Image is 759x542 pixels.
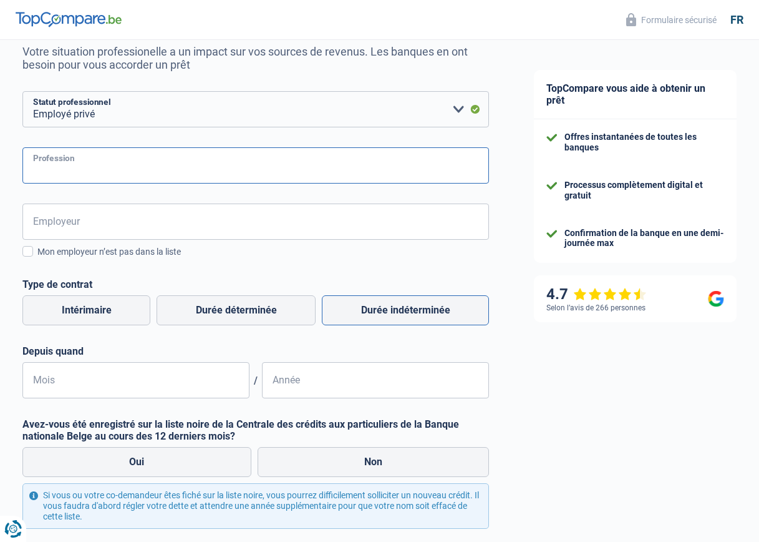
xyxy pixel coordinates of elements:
label: Avez-vous été enregistré sur la liste noire de la Centrale des crédits aux particuliers de la Ban... [22,418,489,442]
p: Votre situation professionelle a un impact sur vos sources de revenus. Les banques en ont besoin ... [22,45,489,71]
label: Oui [22,447,251,477]
label: Type de contrat [22,278,489,290]
span: / [249,375,262,387]
div: Offres instantanées de toutes les banques [564,132,724,153]
label: Depuis quand [22,345,489,357]
div: Confirmation de la banque en une demi-journée max [564,228,724,249]
div: Selon l’avis de 266 personnes [546,303,645,312]
input: MM [22,362,249,398]
div: fr [730,13,743,27]
button: Formulaire sécurisé [619,9,724,30]
label: Intérimaire [22,295,150,325]
div: Si vous ou votre co-demandeur êtes fiché sur la liste noire, vous pourrez difficilement sollicite... [22,483,489,528]
label: Durée déterminée [157,295,316,325]
input: Cherchez votre employeur [22,204,489,240]
input: AAAA [262,362,489,398]
img: Advertisement [3,423,4,424]
label: Durée indéterminée [322,295,489,325]
label: Non [258,447,490,477]
div: 4.7 [546,285,647,303]
div: TopCompare vous aide à obtenir un prêt [534,70,737,119]
img: TopCompare Logo [16,12,122,27]
div: Mon employeur n’est pas dans la liste [37,245,489,259]
div: Processus complètement digital et gratuit [564,180,724,201]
